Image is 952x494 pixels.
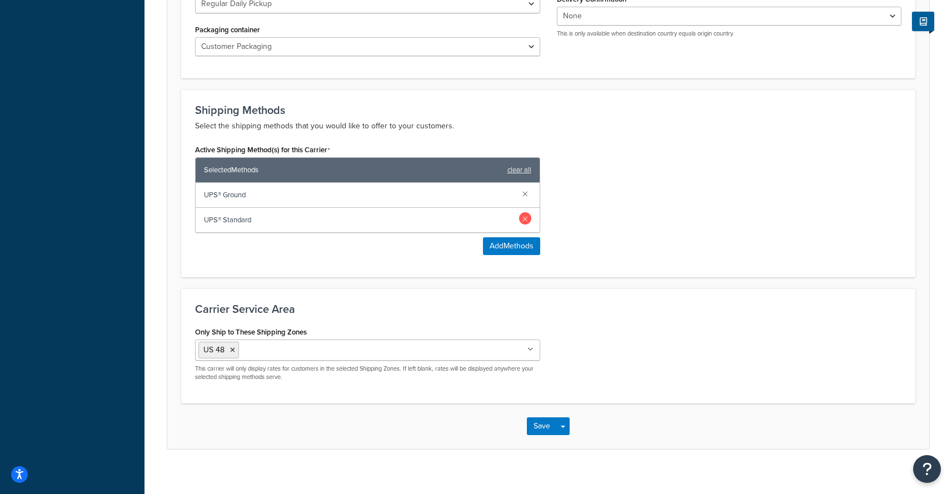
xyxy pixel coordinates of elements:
p: Select the shipping methods that you would like to offer to your customers. [195,119,901,133]
span: UPS® Ground [204,187,514,203]
button: Save [527,417,557,435]
button: Open Resource Center [913,455,941,483]
h3: Shipping Methods [195,104,901,116]
span: US 48 [203,344,225,356]
button: Show Help Docs [912,12,934,31]
label: Active Shipping Method(s) for this Carrier [195,146,330,154]
button: AddMethods [483,237,540,255]
h3: Carrier Service Area [195,303,901,315]
label: Only Ship to These Shipping Zones [195,328,307,336]
p: This is only available when destination country equals origin country [557,29,902,38]
span: UPS® Standard [204,212,514,228]
p: This carrier will only display rates for customers in the selected Shipping Zones. If left blank,... [195,365,540,382]
label: Packaging container [195,26,260,34]
a: clear all [507,162,531,178]
span: Selected Methods [204,162,502,178]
